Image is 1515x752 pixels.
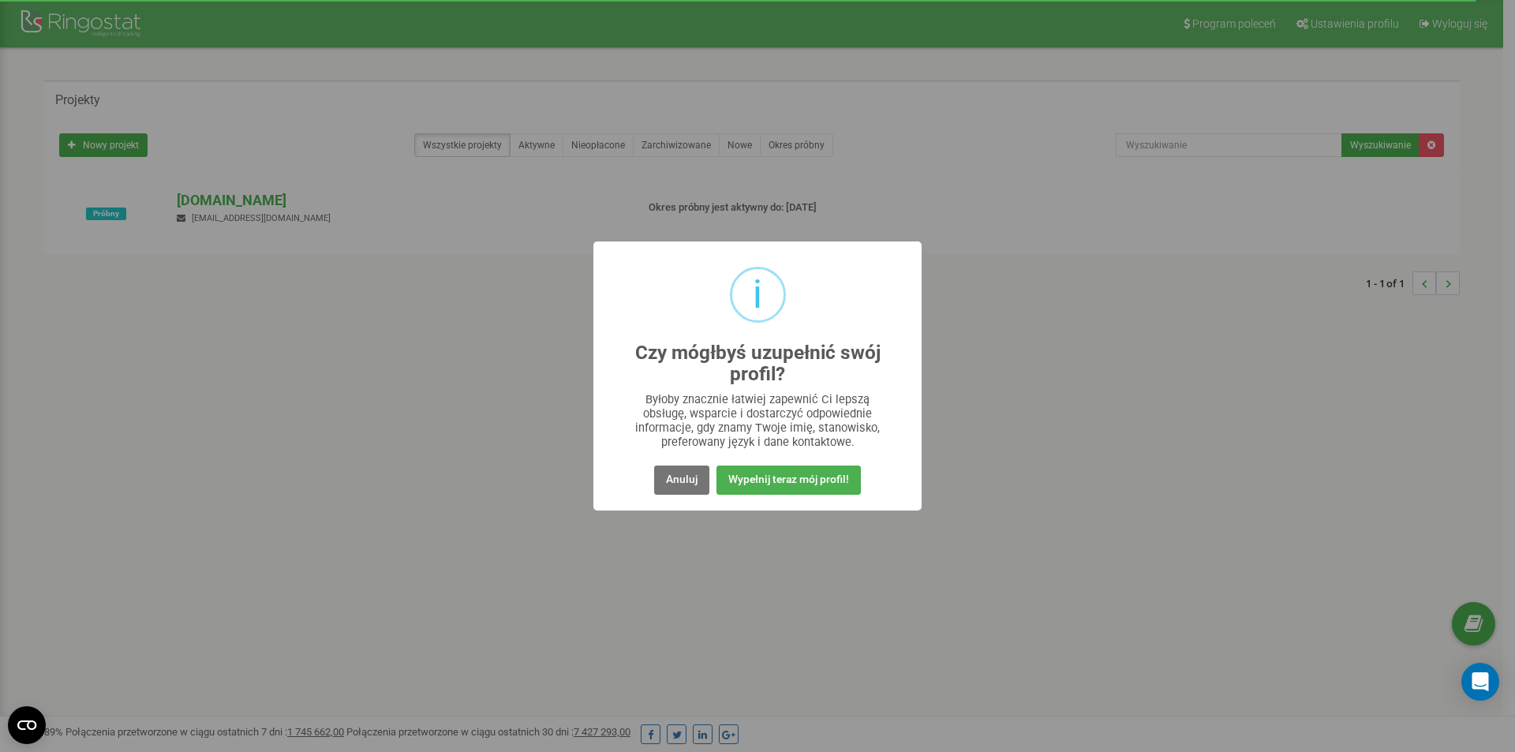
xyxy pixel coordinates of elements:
button: Open CMP widget [8,706,46,744]
button: Anuluj [654,466,709,495]
button: Wypełnij teraz mój profil! [716,466,861,495]
div: i [753,269,762,320]
h2: Czy mógłbyś uzupełnić swój profil? [625,342,891,385]
div: Byłoby znacznie łatwiej zapewnić Ci lepszą obsługę, wsparcie i dostarczyć odpowiednie informacje,... [625,392,891,449]
div: Open Intercom Messenger [1461,663,1499,701]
